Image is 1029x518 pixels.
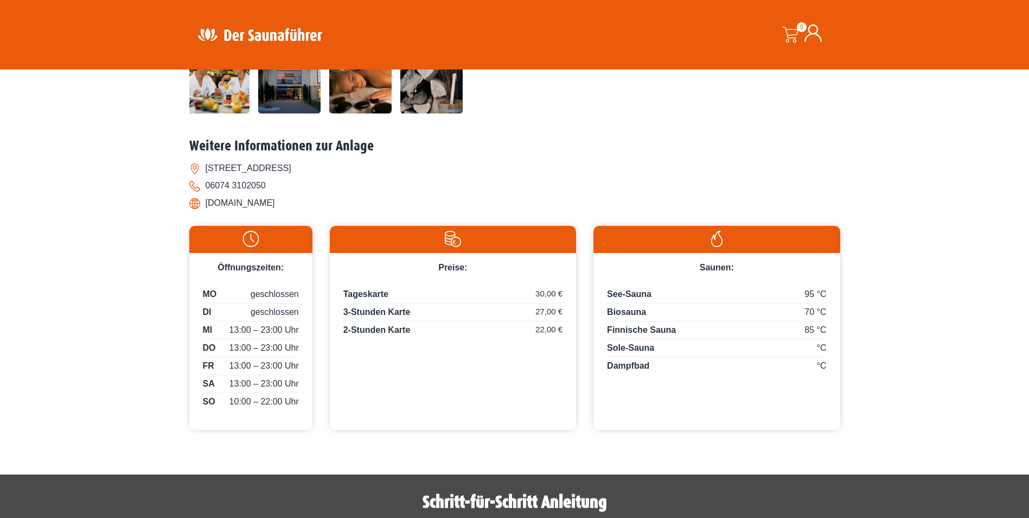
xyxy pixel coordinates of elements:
[229,377,299,390] span: 13:00 – 23:00 Uhr
[203,359,214,372] span: FR
[797,22,807,32] span: 0
[229,342,299,355] span: 13:00 – 23:00 Uhr
[218,263,284,272] span: Öffnungszeiten:
[203,324,213,337] span: MI
[535,288,563,300] span: 30,00 €
[229,324,299,337] span: 13:00 – 23:00 Uhr
[817,342,827,355] span: °C
[343,288,563,304] p: Tageskarte
[343,324,563,337] p: 2-Stunden Karte
[817,359,827,372] span: °C
[804,306,826,319] span: 70 °C
[607,325,676,334] span: Finnische Sauna
[229,359,299,372] span: 13:00 – 23:00 Uhr
[535,306,563,318] span: 27,00 €
[203,342,216,355] span: DO
[700,263,734,272] span: Saunen:
[607,289,651,299] span: See-Sauna
[335,231,571,247] img: Preise-weiss.svg
[438,263,467,272] span: Preise:
[203,395,215,408] span: SO
[607,361,649,370] span: Dampfbad
[343,306,563,321] p: 3-Stunden Karte
[195,494,835,511] h1: Schritt-für-Schritt Anleitung
[607,343,654,352] span: Sole-Sauna
[203,377,215,390] span: SA
[535,324,563,336] span: 22,00 €
[804,288,826,301] span: 95 °C
[804,324,826,337] span: 85 °C
[189,194,840,212] li: [DOMAIN_NAME]
[599,231,834,247] img: Flamme-weiss.svg
[203,288,217,301] span: MO
[607,307,646,317] span: Biosauna
[251,306,299,319] span: geschlossen
[229,395,299,408] span: 10:00 – 22:00 Uhr
[195,231,307,247] img: Uhr-weiss.svg
[189,160,840,177] li: [STREET_ADDRESS]
[189,177,840,194] li: 06074 3102050
[251,288,299,301] span: geschlossen
[189,138,840,155] h2: Weitere Informationen zur Anlage
[203,306,212,319] span: DI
